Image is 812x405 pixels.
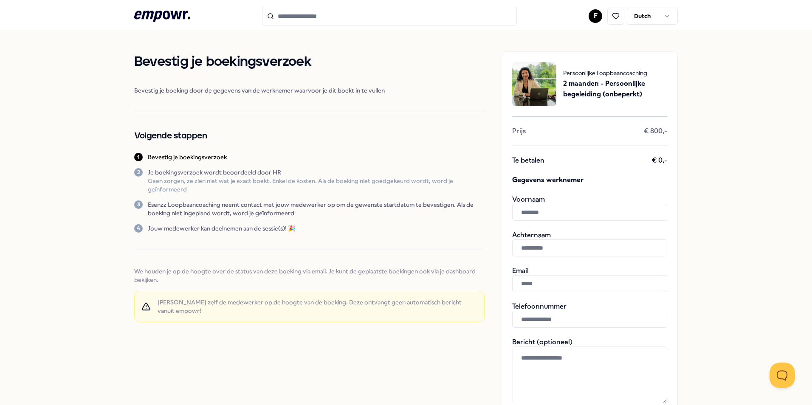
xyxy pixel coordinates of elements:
span: Gegevens werknemer [512,175,667,185]
p: Jouw medewerker kan deelnemen aan de sessie(s)! 🎉 [148,224,295,233]
div: 2 [134,168,143,177]
input: Search for products, categories or subcategories [262,7,517,25]
h1: Bevestig je boekingsverzoek [134,51,485,73]
p: Esenzz Loopbaancoaching neemt contact met jouw medewerker op om de gewenste startdatum te bevesti... [148,200,485,217]
div: Telefoonnummer [512,302,667,328]
div: Voornaam [512,195,667,221]
span: Prijs [512,127,526,135]
h2: Volgende stappen [134,129,485,143]
p: Bevestig je boekingsverzoek [148,153,227,161]
span: We houden je op de hoogte over de status van deze boeking via email. Je kunt de geplaatste boekin... [134,267,485,284]
button: F [589,9,602,23]
span: Persoonlijke Loopbaancoaching [563,68,667,78]
span: Bevestig je boeking door de gegevens van de werknemer waarvoor je dit boekt in te vullen [134,86,485,95]
div: 4 [134,224,143,233]
span: € 800,- [644,127,667,135]
iframe: Help Scout Beacon - Open [770,363,795,388]
span: [PERSON_NAME] zelf de medewerker op de hoogte van de boeking. Deze ontvangt geen automatisch beri... [158,298,477,315]
img: package image [512,62,556,106]
span: 2 maanden - Persoonlijke begeleiding (onbeperkt) [563,78,667,100]
div: 1 [134,153,143,161]
p: Geen zorgen, ze zien niet wat je exact boekt. Enkel de kosten. Als de boeking niet goedgekeurd wo... [148,177,485,194]
p: Je boekingsverzoek wordt beoordeeld door HR [148,168,485,177]
div: 3 [134,200,143,209]
span: Te betalen [512,156,544,165]
div: Achternaam [512,231,667,256]
div: Email [512,267,667,292]
span: € 0,- [652,156,667,165]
